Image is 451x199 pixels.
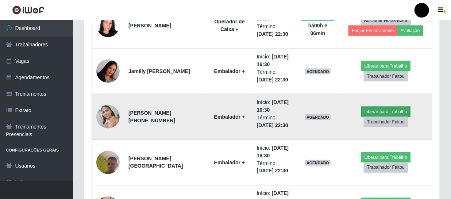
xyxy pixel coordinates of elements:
[257,145,289,158] time: [DATE] 16:30
[257,77,288,83] time: [DATE] 22:30
[397,26,423,36] button: Avaliação
[361,107,410,117] button: Liberar para Trabalho
[128,156,183,169] strong: [PERSON_NAME][GEOGRAPHIC_DATA]
[96,101,120,132] img: 1702328329487.jpeg
[364,117,408,127] button: Trabalhador Faltou
[128,68,190,74] strong: Jamilly [PERSON_NAME]
[361,15,411,26] button: Adicionar Horas Extra
[257,114,292,129] li: Término:
[214,68,245,74] strong: Embalador +
[214,114,245,120] strong: Embalador +
[257,23,292,38] li: Término:
[257,53,292,68] li: Início:
[257,160,292,175] li: Término:
[348,26,397,36] button: Forçar Encerramento
[305,160,331,166] span: AGENDADO
[257,68,292,84] li: Término:
[257,31,288,37] time: [DATE] 22:30
[96,10,120,41] img: 1742821010159.jpeg
[361,152,410,162] button: Liberar para Trabalho
[214,160,245,165] strong: Embalador +
[257,54,289,67] time: [DATE] 16:30
[308,23,327,36] strong: há 00 h e 06 min
[96,137,120,189] img: 1742995896135.jpeg
[128,110,175,123] strong: [PERSON_NAME] [PHONE_NUMBER]
[257,99,289,113] time: [DATE] 16:30
[364,71,408,81] button: Trabalhador Faltou
[257,144,292,160] li: Início:
[305,114,331,120] span: AGENDADO
[305,69,331,74] span: AGENDADO
[128,23,171,28] strong: [PERSON_NAME]
[257,122,288,128] time: [DATE] 22:30
[96,45,120,97] img: 1699121577168.jpeg
[12,5,45,15] img: CoreUI Logo
[257,168,288,174] time: [DATE] 22:30
[257,99,292,114] li: Início:
[361,61,410,71] button: Liberar para Trabalho
[364,162,408,173] button: Trabalhador Faltou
